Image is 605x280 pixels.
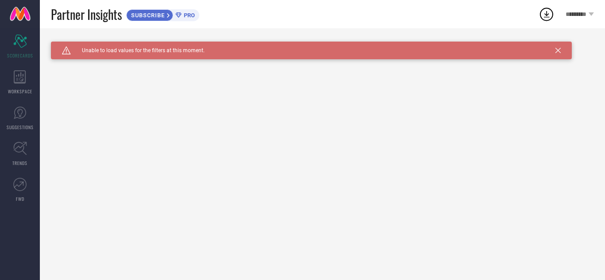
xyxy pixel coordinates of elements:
[182,12,195,19] span: PRO
[7,52,33,59] span: SCORECARDS
[539,6,555,22] div: Open download list
[51,42,594,49] div: Unable to load filters at this moment. Please try later.
[16,196,24,202] span: FWD
[8,88,32,95] span: WORKSPACE
[12,160,27,166] span: TRENDS
[126,7,199,21] a: SUBSCRIBEPRO
[127,12,167,19] span: SUBSCRIBE
[51,5,122,23] span: Partner Insights
[7,124,34,130] span: SUGGESTIONS
[71,47,205,54] span: Unable to load values for the filters at this moment.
